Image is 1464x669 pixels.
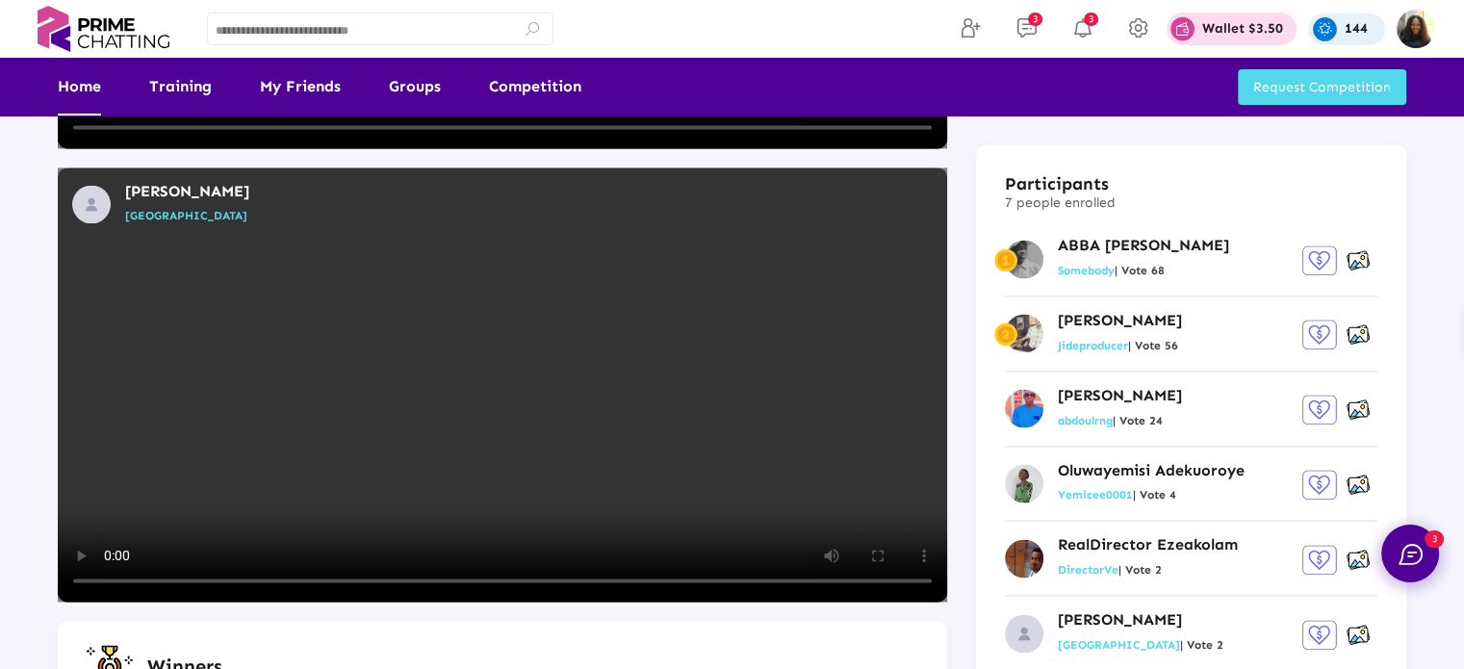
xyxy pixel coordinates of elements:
img: winner-one-badge.svg [994,248,1017,271]
button: Request Competition [1238,69,1406,105]
p: [PERSON_NAME] [1058,311,1182,331]
span: 3 [1084,13,1098,26]
img: LC2S3xJp.png [1005,314,1043,352]
a: Groups [389,58,441,116]
a: Competition [489,58,581,116]
span: Yemicee0001 [1058,488,1176,502]
em: | Vote 2 [1118,563,1162,577]
span: [GEOGRAPHIC_DATA] [125,209,247,222]
span: 3 [1425,530,1444,548]
span: Jideproducer [1058,339,1178,352]
p: 144 [1345,22,1368,36]
img: 685ac97471744e6fe051d443_1755610091860.png [1005,389,1043,427]
p: ABBA [PERSON_NAME] [1058,236,1229,256]
a: My Friends [260,58,341,116]
em: | Vote 56 [1128,339,1178,352]
p: Oluwayemisi Adekuoroye [1058,461,1245,481]
p: Wallet $3.50 [1202,22,1283,36]
img: no_profile_image.svg [72,185,111,223]
p: [PERSON_NAME] [125,182,249,202]
p: [PERSON_NAME] [1058,386,1182,406]
span: DirectorVe [1058,563,1162,577]
img: 68701a5c75df9738c07e6f78_1754260010868.png [1005,240,1043,278]
img: img [1397,10,1435,48]
img: logo [29,6,178,52]
em: | Vote 68 [1115,264,1165,277]
img: chat.svg [1399,544,1423,565]
p: RealDirector Ezeakolam [1058,535,1238,555]
img: no_profile_image.svg [1005,614,1043,653]
span: [GEOGRAPHIC_DATA] [1058,638,1223,652]
p: [PERSON_NAME] [1058,610,1223,630]
img: winner-second-badge.svg [994,322,1017,346]
p: 7 people enrolled [1005,195,1116,212]
img: ad2Ew094.png [1005,539,1043,578]
span: Somebody [1058,264,1165,277]
button: 3 [1381,525,1439,582]
span: abdoulrng [1058,414,1163,427]
a: Training [149,58,212,116]
em: | Vote 2 [1180,638,1223,652]
em: | Vote 24 [1113,414,1163,427]
em: | Vote 4 [1133,488,1176,502]
a: Home [58,58,101,116]
span: Request Competition [1253,79,1391,95]
span: 3 [1028,13,1042,26]
img: 685006c58bec4b43fe5a292f_1751881247454.png [1005,464,1043,502]
h3: Participants [1005,173,1116,195]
